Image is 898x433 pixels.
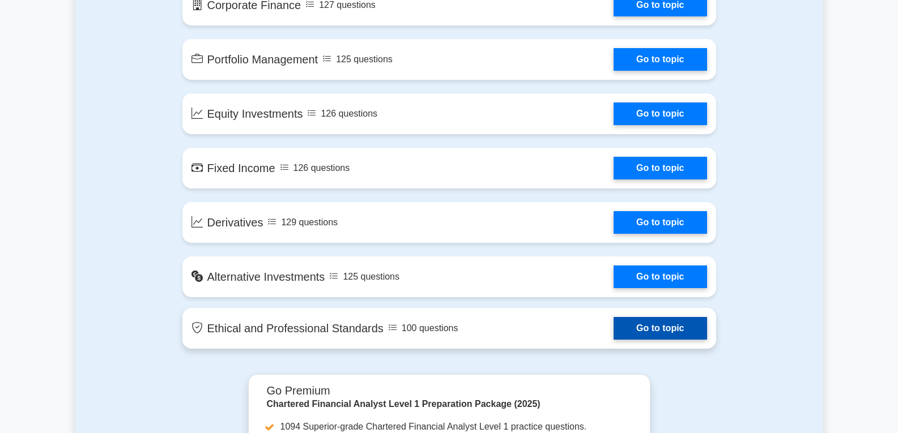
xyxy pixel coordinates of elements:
a: Go to topic [614,102,707,125]
a: Go to topic [614,157,707,179]
a: Go to topic [614,317,707,340]
a: Go to topic [614,265,707,288]
a: Go to topic [614,211,707,234]
a: Go to topic [614,48,707,71]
